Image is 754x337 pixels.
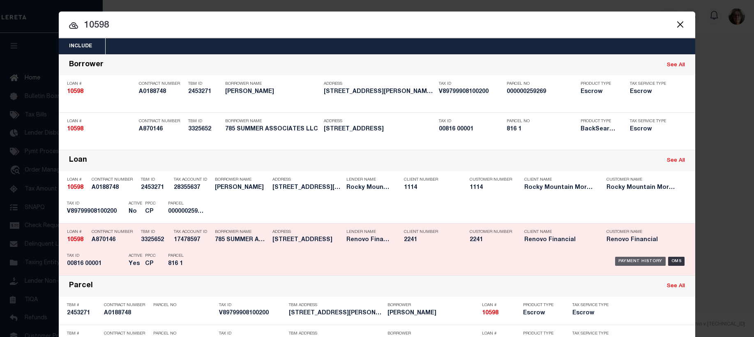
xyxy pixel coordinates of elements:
[630,81,671,86] p: Tax Service Type
[387,331,478,336] p: Borrower
[188,126,221,133] h5: 3325652
[507,119,576,124] p: Parcel No
[439,126,503,133] h5: 00816 00001
[129,260,141,267] h5: Yes
[272,237,342,244] h5: 785 Summer Avenue Newark, NJ 07104
[289,303,383,308] p: TBM Address
[524,177,594,182] p: Client Name
[174,177,211,182] p: Tax Account ID
[67,230,88,235] p: Loan #
[524,230,594,235] p: Client Name
[188,88,221,95] h5: 2453271
[346,184,392,191] h5: Rocky Mountain Mortgage Company
[439,81,503,86] p: Tax ID
[404,230,457,235] p: Client Number
[69,60,104,70] div: Borrower
[346,230,392,235] p: Lender Name
[667,158,685,163] a: See All
[404,237,457,244] h5: 2241
[470,177,512,182] p: Customer Number
[668,257,685,266] div: OMS
[67,303,100,308] p: TBM #
[168,260,205,267] h5: 816 1
[59,38,102,54] button: Include
[387,303,478,308] p: Borrower
[439,119,503,124] p: Tax ID
[92,237,137,244] h5: A870146
[225,119,320,124] p: Borrower Name
[404,184,457,191] h5: 1114
[188,119,221,124] p: TBM ID
[67,237,83,243] strong: 10598
[615,257,666,266] div: Payment History
[346,177,392,182] p: Lender Name
[67,237,88,244] h5: 10598
[129,201,142,206] p: Active
[139,81,184,86] p: Contract Number
[174,230,211,235] p: Tax Account ID
[67,89,83,95] strong: 10598
[67,88,135,95] h5: 10598
[67,185,83,191] strong: 10598
[141,184,170,191] h5: 2453271
[69,281,93,291] div: Parcel
[168,208,205,215] h5: 000000259269
[104,331,149,336] p: Contract Number
[507,126,576,133] h5: 816 1
[470,237,511,244] h5: 2241
[324,119,435,124] p: Address
[92,177,137,182] p: Contract Number
[67,126,83,132] strong: 10598
[219,331,285,336] p: Tax ID
[324,81,435,86] p: Address
[69,156,87,165] div: Loan
[153,303,215,308] p: Parcel No
[67,184,88,191] h5: 10598
[606,237,676,244] h5: Renovo Financial
[174,184,211,191] h5: 28355637
[188,81,221,86] p: TBM ID
[67,331,100,336] p: TBM #
[219,303,285,308] p: Tax ID
[482,331,519,336] p: Loan #
[141,237,170,244] h5: 3325652
[67,177,88,182] p: Loan #
[215,184,268,191] h5: NICOLAS CARRASCO
[215,230,268,235] p: Borrower Name
[581,88,618,95] h5: Escrow
[272,177,342,182] p: Address
[272,230,342,235] p: Address
[272,184,342,191] h5: 2404 NANCY MCDONALD DRIVE EL PA...
[523,310,560,317] h5: Escrow
[153,331,215,336] p: Parcel No
[572,331,609,336] p: Tax Service Type
[482,303,519,308] p: Loan #
[630,88,671,95] h5: Escrow
[439,88,503,95] h5: V89799908100200
[145,201,156,206] p: PPCC
[667,63,685,68] a: See All
[606,230,676,235] p: Customer Name
[470,184,511,191] h5: 1114
[59,19,695,33] input: Start typing...
[581,126,618,133] h5: BackSearch,Escrow
[145,253,156,258] p: PPCC
[346,237,392,244] h5: Renovo Financial
[67,81,135,86] p: Loan #
[92,184,137,191] h5: A0188748
[141,230,170,235] p: TBM ID
[67,119,135,124] p: Loan #
[67,260,125,267] h5: 00816 00001
[139,119,184,124] p: Contract Number
[215,177,268,182] p: Borrower Name
[387,310,478,317] h5: NICOLAS CARRASCO
[104,310,149,317] h5: A0188748
[225,88,320,95] h5: NICOLAS CARRASCO
[482,310,498,316] strong: 10598
[67,253,125,258] p: Tax ID
[129,208,141,215] h5: No
[215,237,268,244] h5: 785 SUMMER ASSOCIATES LLC
[482,310,519,317] h5: 10598
[67,310,100,317] h5: 2453271
[225,126,320,133] h5: 785 SUMMER ASSOCIATES LLC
